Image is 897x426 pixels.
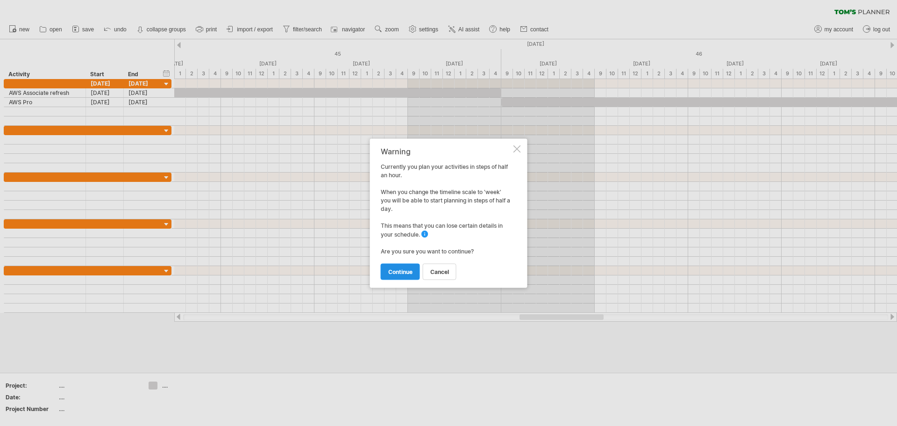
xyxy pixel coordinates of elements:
a: cancel [423,263,456,280]
span: continue [388,268,413,275]
div: Warning [381,147,512,155]
span: cancel [430,268,449,275]
div: Currently you plan your activities in steps of half an hour. When you change the timeline scale t... [381,147,512,279]
a: continue [381,263,420,280]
